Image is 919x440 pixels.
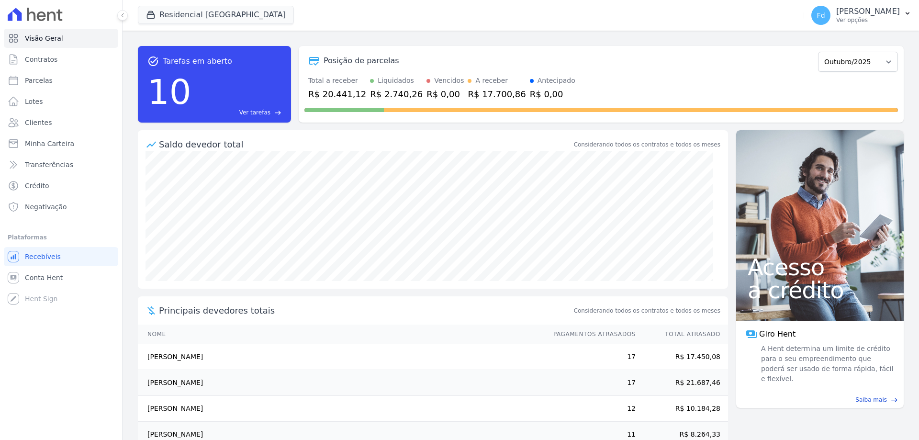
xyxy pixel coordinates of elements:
[544,396,636,422] td: 12
[8,232,114,243] div: Plataformas
[4,113,118,132] a: Clientes
[748,256,892,279] span: Acesso
[308,88,366,101] div: R$ 20.441,12
[636,396,728,422] td: R$ 10.184,28
[147,67,191,117] div: 10
[147,56,159,67] span: task_alt
[138,344,544,370] td: [PERSON_NAME]
[4,29,118,48] a: Visão Geral
[138,6,294,24] button: Residencial [GEOGRAPHIC_DATA]
[4,268,118,287] a: Conta Hent
[836,16,900,24] p: Ver opções
[636,344,728,370] td: R$ 17.450,08
[636,370,728,396] td: R$ 21.687,46
[25,273,63,282] span: Conta Hent
[759,328,796,340] span: Giro Hent
[475,76,508,86] div: A receber
[25,160,73,169] span: Transferências
[434,76,464,86] div: Vencidos
[538,76,575,86] div: Antecipado
[4,176,118,195] a: Crédito
[4,92,118,111] a: Lotes
[530,88,575,101] div: R$ 0,00
[748,279,892,302] span: a crédito
[159,304,572,317] span: Principais devedores totais
[4,197,118,216] a: Negativação
[544,325,636,344] th: Pagamentos Atrasados
[4,50,118,69] a: Contratos
[25,202,67,212] span: Negativação
[574,306,720,315] span: Considerando todos os contratos e todos os meses
[378,76,414,86] div: Liquidados
[468,88,526,101] div: R$ 17.700,86
[4,155,118,174] a: Transferências
[4,247,118,266] a: Recebíveis
[163,56,232,67] span: Tarefas em aberto
[426,88,464,101] div: R$ 0,00
[855,395,887,404] span: Saiba mais
[25,181,49,191] span: Crédito
[4,134,118,153] a: Minha Carteira
[239,108,270,117] span: Ver tarefas
[138,396,544,422] td: [PERSON_NAME]
[891,396,898,404] span: east
[544,344,636,370] td: 17
[804,2,919,29] button: Fd [PERSON_NAME] Ver opções
[138,370,544,396] td: [PERSON_NAME]
[195,108,281,117] a: Ver tarefas east
[25,34,63,43] span: Visão Geral
[25,55,57,64] span: Contratos
[308,76,366,86] div: Total a receber
[324,55,399,67] div: Posição de parcelas
[544,370,636,396] td: 17
[25,252,61,261] span: Recebíveis
[574,140,720,149] div: Considerando todos os contratos e todos os meses
[370,88,423,101] div: R$ 2.740,26
[25,97,43,106] span: Lotes
[25,118,52,127] span: Clientes
[274,109,281,116] span: east
[25,139,74,148] span: Minha Carteira
[742,395,898,404] a: Saiba mais east
[138,325,544,344] th: Nome
[636,325,728,344] th: Total Atrasado
[25,76,53,85] span: Parcelas
[159,138,572,151] div: Saldo devedor total
[836,7,900,16] p: [PERSON_NAME]
[817,12,825,19] span: Fd
[759,344,894,384] span: A Hent determina um limite de crédito para o seu empreendimento que poderá ser usado de forma ráp...
[4,71,118,90] a: Parcelas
